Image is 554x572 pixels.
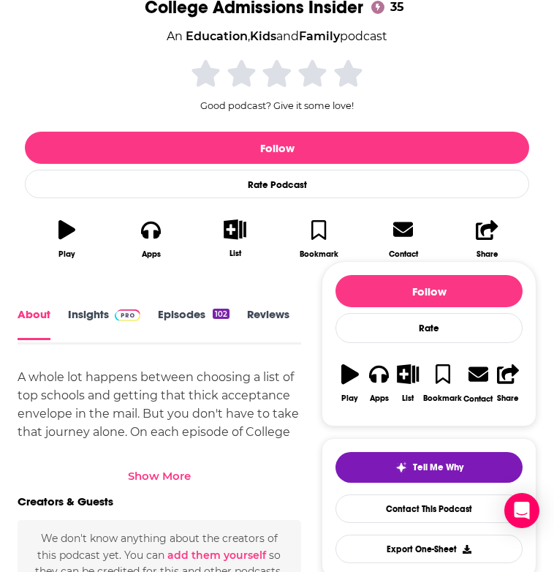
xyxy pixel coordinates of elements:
a: Contact [463,355,493,413]
button: Play [335,355,365,413]
div: List [229,249,241,258]
div: Rate Podcast [25,170,529,198]
span: , [248,29,250,43]
button: Apps [109,210,193,268]
div: Rate [335,313,523,343]
div: Bookmark [300,249,338,259]
div: 102 [213,309,229,319]
button: Follow [25,132,529,164]
h2: Creators & Guests [18,494,113,508]
div: Share [497,394,519,403]
button: Share [493,355,523,413]
div: List [402,394,414,403]
div: Contact [389,249,418,259]
button: Bookmark [422,355,463,413]
div: Apps [370,394,389,403]
a: InsightsPodchaser Pro [68,308,140,340]
a: Kids [250,29,276,43]
div: An podcast [167,27,387,46]
button: Bookmark [277,210,361,268]
button: Play [25,210,109,268]
div: Play [58,249,75,259]
img: Podchaser Pro [115,309,140,321]
button: List [394,355,423,412]
img: tell me why sparkle [395,462,407,473]
button: add them yourself [167,549,266,561]
a: About [18,308,50,340]
button: Share [445,210,529,268]
button: Apps [365,355,394,413]
span: and [276,29,299,43]
div: Good podcast? Give it some love! [167,57,387,111]
a: Education [186,29,248,43]
a: Contact [361,210,445,268]
div: Bookmark [423,394,462,403]
a: Episodes102 [158,308,229,340]
span: Good podcast? Give it some love! [200,100,354,111]
button: tell me why sparkleTell Me Why [335,452,523,483]
button: Export One-Sheet [335,535,523,563]
button: Follow [335,275,523,307]
div: Contact [463,394,493,404]
a: Family [299,29,340,43]
button: List [193,210,277,267]
div: Open Intercom Messenger [504,493,539,528]
div: Apps [142,249,161,259]
span: Tell Me Why [413,462,463,473]
div: Share [477,249,498,259]
div: Play [341,394,358,403]
a: Reviews [247,308,289,340]
a: Contact This Podcast [335,494,523,523]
